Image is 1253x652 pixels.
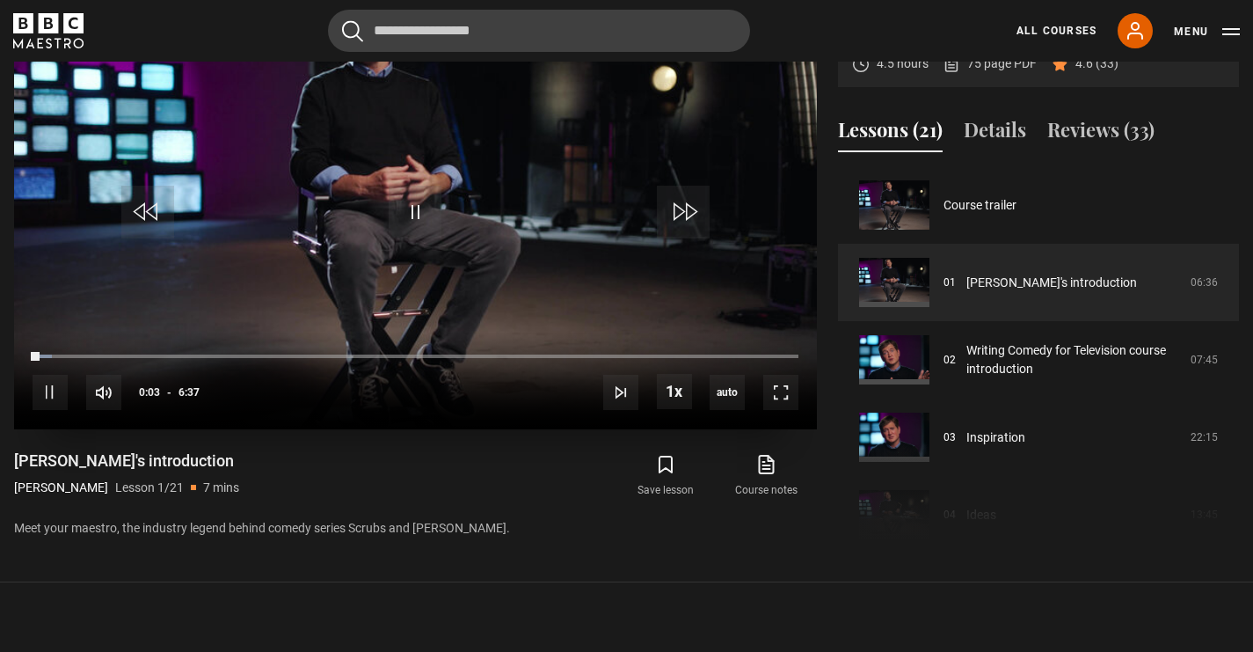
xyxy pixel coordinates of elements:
[838,115,943,152] button: Lessons (21)
[167,386,171,399] span: -
[710,375,745,410] div: Current quality: 720p
[1075,55,1118,73] p: 4.6 (33)
[966,341,1180,378] a: Writing Comedy for Television course introduction
[1016,23,1096,39] a: All Courses
[964,115,1026,152] button: Details
[710,375,745,410] span: auto
[14,451,239,472] h1: [PERSON_NAME]'s introduction
[33,355,798,358] div: Progress Bar
[342,20,363,42] button: Submit the search query
[943,196,1016,215] a: Course trailer
[178,377,200,408] span: 6:37
[877,55,929,73] p: 4.5 hours
[14,479,108,497] p: [PERSON_NAME]
[328,10,750,52] input: Search
[717,451,817,502] a: Course notes
[763,375,798,410] button: Fullscreen
[13,13,84,48] svg: BBC Maestro
[139,377,160,408] span: 0:03
[603,375,638,410] button: Next Lesson
[33,375,68,410] button: Pause
[1174,23,1240,40] button: Toggle navigation
[203,479,239,497] p: 7 mins
[86,375,121,410] button: Mute
[657,374,692,409] button: Playback Rate
[966,429,1025,447] a: Inspiration
[616,451,716,502] button: Save lesson
[1047,115,1155,152] button: Reviews (33)
[943,55,1037,73] a: 75 page PDF
[115,479,184,497] p: Lesson 1/21
[966,274,1137,292] a: [PERSON_NAME]'s introduction
[14,519,817,538] p: Meet your maestro, the industry legend behind comedy series Scrubs and [PERSON_NAME].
